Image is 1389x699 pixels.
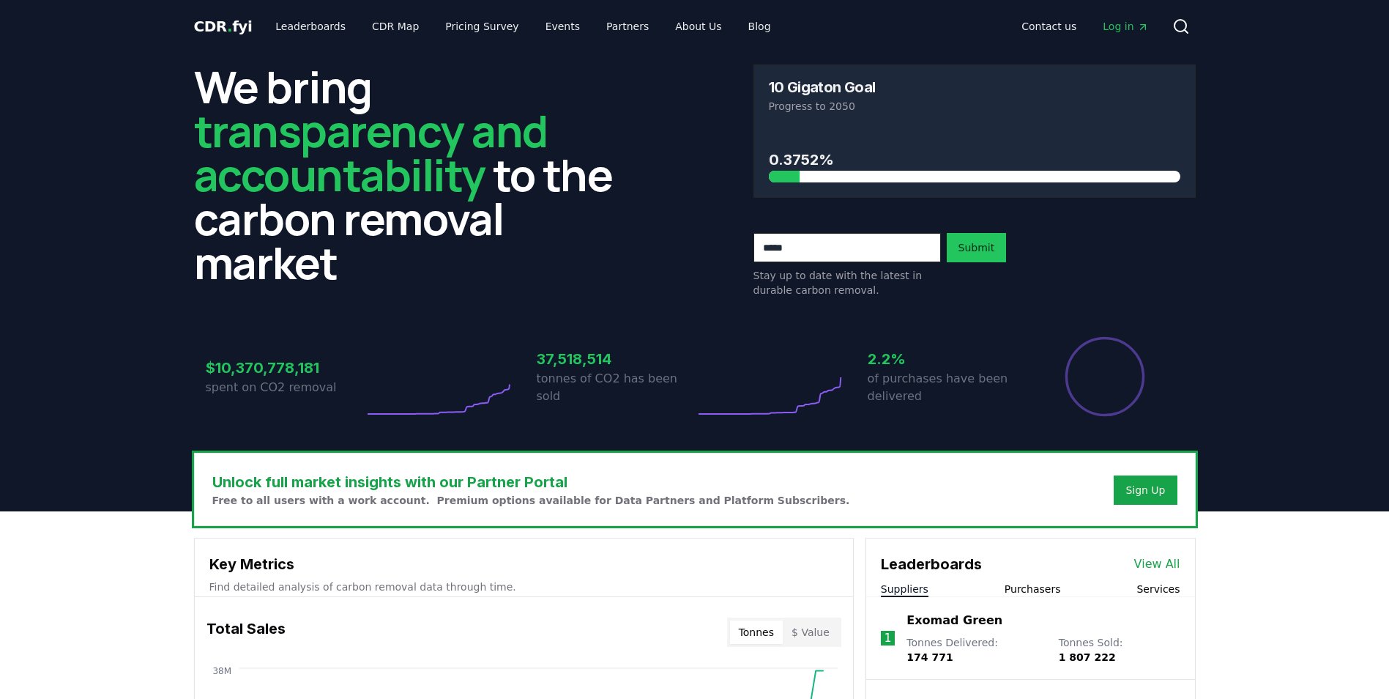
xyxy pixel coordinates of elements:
p: Tonnes Sold : [1059,635,1180,665]
a: Exomad Green [906,612,1002,629]
a: Leaderboards [264,13,357,40]
p: tonnes of CO2 has been sold [537,370,695,405]
nav: Main [264,13,782,40]
h3: 2.2% [868,348,1026,370]
button: Services [1136,582,1180,596]
p: Find detailed analysis of carbon removal data through time. [209,580,838,594]
nav: Main [1010,13,1160,40]
a: Partners [595,13,660,40]
a: Sign Up [1125,483,1165,498]
button: Purchasers [1005,582,1061,596]
button: $ Value [783,621,838,644]
h3: 10 Gigaton Goal [769,80,876,95]
tspan: 38M [212,666,231,676]
a: Log in [1091,13,1160,40]
a: CDR.fyi [194,16,253,37]
p: of purchases have been delivered [868,370,1026,405]
button: Submit [947,233,1007,262]
h2: We bring to the carbon removal market [194,64,636,284]
a: Pricing Survey [433,13,530,40]
button: Sign Up [1114,476,1177,505]
p: Progress to 2050 [769,99,1180,114]
a: View All [1134,555,1180,573]
h3: Key Metrics [209,553,838,575]
span: 174 771 [906,651,953,663]
span: 1 807 222 [1059,651,1116,663]
span: transparency and accountability [194,100,548,204]
h3: Total Sales [206,618,286,647]
h3: Leaderboards [881,553,982,575]
a: Events [534,13,592,40]
p: Free to all users with a work account. Premium options available for Data Partners and Platform S... [212,493,850,508]
h3: 37,518,514 [537,348,695,370]
p: Tonnes Delivered : [906,635,1043,665]
h3: Unlock full market insights with our Partner Portal [212,471,850,493]
button: Tonnes [730,621,783,644]
h3: $10,370,778,181 [206,357,364,379]
h3: 0.3752% [769,149,1180,171]
div: Percentage of sales delivered [1064,336,1146,418]
span: Log in [1103,19,1148,34]
p: 1 [885,629,892,647]
a: About Us [663,13,733,40]
a: CDR Map [360,13,431,40]
a: Blog [737,13,783,40]
span: CDR fyi [194,18,253,35]
a: Contact us [1010,13,1088,40]
p: spent on CO2 removal [206,379,364,396]
span: . [227,18,232,35]
p: Stay up to date with the latest in durable carbon removal. [753,268,941,297]
button: Suppliers [881,582,928,596]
